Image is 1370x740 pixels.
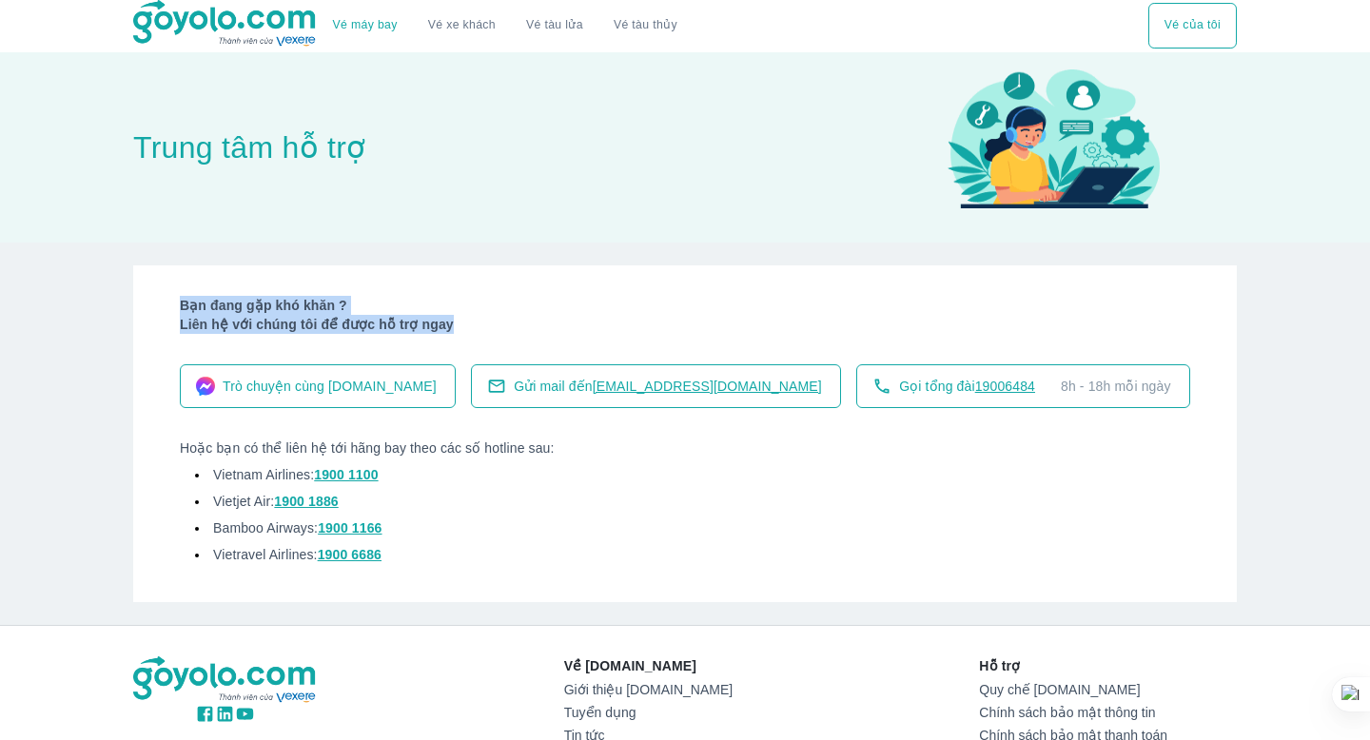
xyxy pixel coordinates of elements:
[1148,3,1237,49] button: Vé của tôi
[133,656,318,704] img: logo
[314,465,378,484] p: 1900 1100
[948,69,1160,208] img: image_coming_soon
[318,545,382,564] p: 1900 6686
[213,492,274,511] p: Vietjet Air:
[899,377,1035,396] span: Gọi tổng đài
[593,379,822,394] span: [EMAIL_ADDRESS][DOMAIN_NAME]
[564,656,733,675] p: Về [DOMAIN_NAME]
[979,705,1237,720] a: Chính sách bảo mật thông tin
[975,379,1035,394] span: 19006484
[564,682,733,697] a: Giới thiệu [DOMAIN_NAME]
[428,18,496,32] a: Vé xe khách
[979,682,1237,697] a: Quy chế [DOMAIN_NAME]
[514,377,822,396] span: Gửi mail đến
[564,705,733,720] a: Tuyển dụng
[180,438,1190,458] p: Hoặc bạn có thể liên hệ tới hãng bay theo các số hotline sau:
[133,130,1237,165] p: Trung tâm hỗ trợ
[223,377,437,396] span: Trò chuyện cùng [DOMAIN_NAME]
[318,518,382,537] p: 1900 1166
[333,18,398,32] a: Vé máy bay
[1061,377,1171,396] p: 8h - 18h mỗi ngày
[213,545,318,564] p: Vietravel Airlines:
[318,3,693,49] div: choose transportation mode
[180,315,1190,334] p: Liên hệ với chúng tôi để được hỗ trợ ngay
[180,296,1190,315] p: Bạn đang gặp khó khăn ?
[1148,3,1237,49] div: choose transportation mode
[213,518,318,537] p: Bamboo Airways:
[511,3,598,49] a: Vé tàu lửa
[598,3,693,49] button: Vé tàu thủy
[213,465,314,484] p: Vietnam Airlines:
[979,656,1237,675] p: Hỗ trợ
[274,492,338,511] p: 1900 1886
